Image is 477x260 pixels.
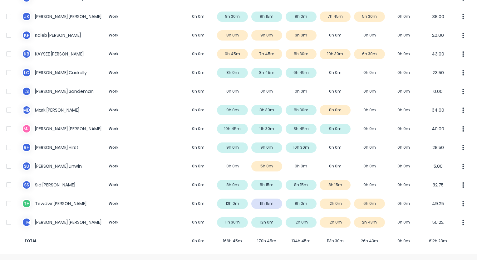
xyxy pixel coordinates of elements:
span: 134h 45m [284,238,318,244]
span: 166h 45m [215,238,250,244]
span: 0h 0m [181,238,215,244]
span: 0h 0m [387,238,421,244]
span: 170h 45m [250,238,284,244]
span: TOTAL [22,238,137,244]
span: 113h 30m [318,238,352,244]
span: 26h 43m [352,238,387,244]
span: 612h 28m [421,238,455,244]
